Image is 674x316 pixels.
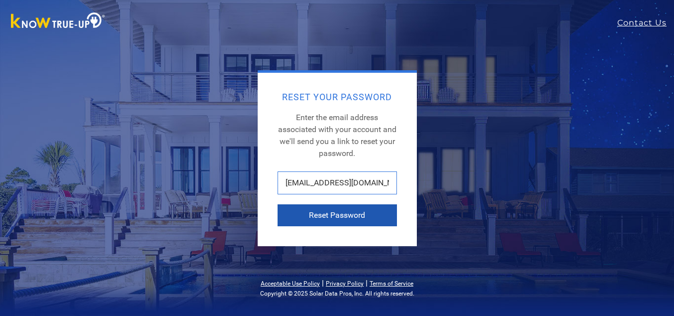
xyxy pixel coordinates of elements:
a: Acceptable Use Policy [261,280,320,287]
button: Reset Password [278,204,397,226]
a: Terms of Service [370,280,413,287]
input: johndoe@example.com [278,171,397,194]
h2: Reset Your Password [278,93,397,102]
a: Contact Us [617,17,674,29]
img: Know True-Up [6,10,110,33]
span: | [366,278,368,288]
span: | [322,278,324,288]
span: Enter the email address associated with your account and we'll send you a link to reset your pass... [278,113,396,158]
a: Privacy Policy [326,280,364,287]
